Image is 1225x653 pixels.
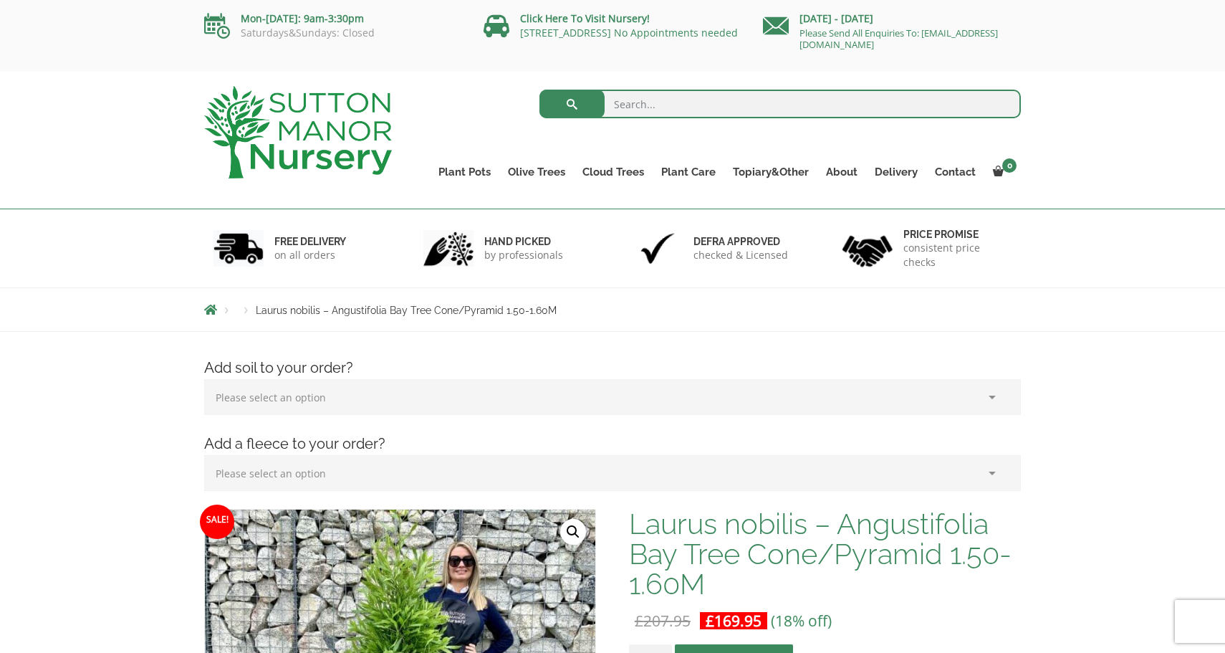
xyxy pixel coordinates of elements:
span: 0 [1002,158,1017,173]
a: 0 [984,162,1021,182]
p: Mon-[DATE]: 9am-3:30pm [204,10,462,27]
a: Plant Care [653,162,724,182]
span: £ [706,611,714,631]
h6: FREE DELIVERY [274,235,346,248]
a: Contact [926,162,984,182]
span: £ [635,611,643,631]
p: [DATE] - [DATE] [763,10,1021,27]
img: logo [204,86,392,178]
a: Cloud Trees [574,162,653,182]
a: View full-screen image gallery [560,519,586,545]
span: Laurus nobilis – Angustifolia Bay Tree Cone/Pyramid 1.50-1.60M [256,305,557,316]
p: Saturdays&Sundays: Closed [204,27,462,39]
a: About [817,162,866,182]
nav: Breadcrumbs [204,304,1021,315]
a: Delivery [866,162,926,182]
img: 1.jpg [213,230,264,267]
p: by professionals [484,248,563,262]
img: 4.jpg [842,227,893,270]
a: Plant Pots [430,162,499,182]
input: Search... [539,90,1022,118]
h1: Laurus nobilis – Angustifolia Bay Tree Cone/Pyramid 1.50-1.60M [629,509,1021,599]
bdi: 207.95 [635,611,691,631]
p: consistent price checks [903,241,1012,270]
a: Olive Trees [499,162,574,182]
h6: Price promise [903,228,1012,241]
bdi: 169.95 [706,611,762,631]
h6: Defra approved [693,235,788,248]
h4: Add a fleece to your order? [193,433,1032,455]
a: Click Here To Visit Nursery! [520,11,650,25]
a: [STREET_ADDRESS] No Appointments needed [520,26,738,39]
span: Sale! [200,505,234,539]
h6: hand picked [484,235,563,248]
img: 2.jpg [423,230,474,267]
span: (18% off) [771,611,832,631]
img: 3.jpg [633,230,683,267]
a: Topiary&Other [724,162,817,182]
h4: Add soil to your order? [193,357,1032,379]
a: Please Send All Enquiries To: [EMAIL_ADDRESS][DOMAIN_NAME] [799,27,998,51]
p: on all orders [274,248,346,262]
p: checked & Licensed [693,248,788,262]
